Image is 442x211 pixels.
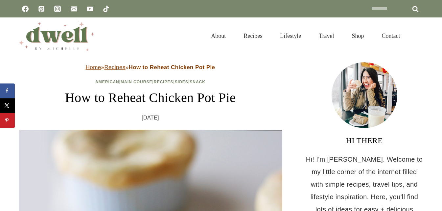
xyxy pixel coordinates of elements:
a: Contact [373,24,409,47]
a: Sides [175,80,188,84]
a: Recipes [104,64,125,70]
strong: How to Reheat Chicken Pot Pie [129,64,215,70]
a: Snack [190,80,205,84]
a: Pinterest [35,2,48,15]
nav: Primary Navigation [202,24,409,47]
a: Home [86,64,101,70]
h3: HI THERE [305,135,424,146]
a: Main Course [121,80,152,84]
span: » » [86,64,215,70]
span: | | | | [95,80,205,84]
button: View Search Form [412,30,424,41]
a: YouTube [83,2,97,15]
a: Travel [310,24,343,47]
time: [DATE] [142,113,159,123]
a: Recipes [235,24,271,47]
a: Instagram [51,2,64,15]
a: Email [67,2,81,15]
h1: How to Reheat Chicken Pot Pie [19,88,282,108]
a: About [202,24,235,47]
a: American [95,80,119,84]
a: TikTok [100,2,113,15]
a: Facebook [19,2,32,15]
img: DWELL by michelle [19,21,94,51]
a: Lifestyle [271,24,310,47]
a: Recipes [154,80,174,84]
a: Shop [343,24,373,47]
